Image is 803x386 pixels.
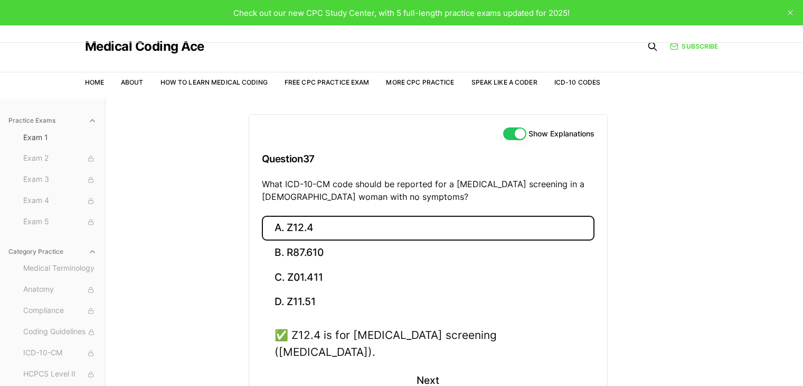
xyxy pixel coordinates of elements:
span: Exam 5 [23,216,97,228]
a: Free CPC Practice Exam [285,78,370,86]
a: Home [85,78,104,86]
button: close [782,4,799,21]
div: ✅ Z12.4 is for [MEDICAL_DATA] screening ([MEDICAL_DATA]). [275,327,582,360]
button: ICD-10-CM [19,345,101,362]
button: Exam 3 [19,171,101,188]
a: Subscribe [670,42,718,51]
label: Show Explanations [528,130,594,137]
button: Medical Terminology [19,260,101,277]
button: C. Z01.411 [262,265,594,290]
a: More CPC Practice [386,78,454,86]
button: Coding Guidelines [19,324,101,341]
button: Exam 4 [19,192,101,209]
span: Check out our new CPC Study Center, with 5 full-length practice exams updated for 2025! [233,8,570,18]
p: What ICD-10-CM code should be reported for a [MEDICAL_DATA] screening in a [DEMOGRAPHIC_DATA] wom... [262,178,594,203]
a: Medical Coding Ace [85,40,204,53]
a: About [121,78,144,86]
button: Category Practice [4,243,101,260]
span: ICD-10-CM [23,347,97,359]
span: Coding Guidelines [23,326,97,338]
a: ICD-10 Codes [554,78,600,86]
span: Anatomy [23,284,97,296]
span: Exam 1 [23,132,97,143]
button: Compliance [19,302,101,319]
button: Anatomy [19,281,101,298]
button: B. R87.610 [262,241,594,265]
h3: Question 37 [262,143,594,174]
button: Practice Exams [4,112,101,129]
button: HCPCS Level II [19,366,101,383]
button: D. Z11.51 [262,290,594,315]
button: A. Z12.4 [262,216,594,241]
span: Exam 3 [23,174,97,186]
span: HCPCS Level II [23,369,97,380]
span: Exam 4 [23,195,97,207]
span: Compliance [23,305,97,317]
button: Exam 2 [19,150,101,167]
a: Speak Like a Coder [471,78,537,86]
span: Medical Terminology [23,263,97,274]
a: How to Learn Medical Coding [160,78,268,86]
button: Exam 5 [19,214,101,231]
button: Exam 1 [19,129,101,146]
span: Exam 2 [23,153,97,164]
